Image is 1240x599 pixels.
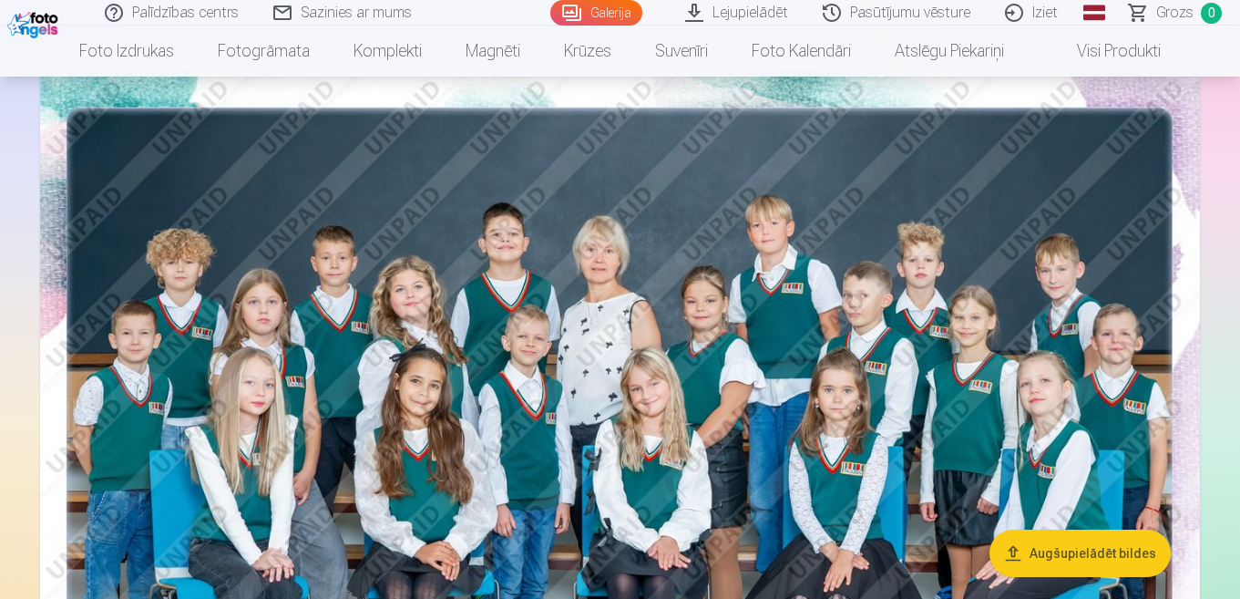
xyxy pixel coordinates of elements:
[444,26,542,77] a: Magnēti
[873,26,1026,77] a: Atslēgu piekariņi
[1156,2,1194,24] span: Grozs
[196,26,332,77] a: Fotogrāmata
[1201,3,1222,24] span: 0
[989,530,1171,577] button: Augšupielādēt bildes
[332,26,444,77] a: Komplekti
[542,26,633,77] a: Krūzes
[7,7,63,38] img: /fa1
[57,26,196,77] a: Foto izdrukas
[730,26,873,77] a: Foto kalendāri
[1026,26,1183,77] a: Visi produkti
[633,26,730,77] a: Suvenīri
